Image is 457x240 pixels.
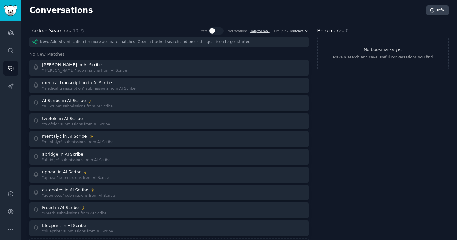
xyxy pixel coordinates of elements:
[42,133,87,139] div: mentalyc in AI Scribe
[29,51,65,58] span: No New Matches
[73,28,78,34] span: 10
[29,185,309,201] a: autonotes in AI Scribe"autonotes" submissions from AI Scribe
[29,78,309,94] a: medical transcription in AI Scribe"medical transcription" submissions from AI Scribe
[29,60,309,76] a: [PERSON_NAME] in AI Scribe"[PERSON_NAME]" submissions from AI Scribe
[274,29,288,33] div: Group by
[29,149,309,165] a: abridge in AI Scribe"abridge" submissions from AI Scribe
[42,223,86,229] div: blueprint in AI Scribe
[42,68,127,73] div: "[PERSON_NAME]" submissions from AI Scribe
[42,229,113,234] div: "blueprint" submissions from AI Scribe
[317,27,344,35] h2: Bookmarks
[29,27,71,35] h2: Tracked Searches
[42,211,106,216] div: "Freed" submissions from AI Scribe
[42,151,83,157] div: abridge in AI Scribe
[42,80,112,86] div: medical transcription in AI Scribe
[199,29,207,33] div: Stats
[29,37,309,47] div: New: Add AI verification for more accurate matches. Open a tracked search and press the gear icon...
[29,202,309,218] a: Freed in AI Scribe"Freed" submissions from AI Scribe
[228,29,248,33] div: Notifications
[29,95,309,111] a: AI Scribe in AI Scribe"AI Scribe" submissions from AI Scribe
[42,122,110,127] div: "twofold" submissions from AI Scribe
[29,220,309,236] a: blueprint in AI Scribe"blueprint" submissions from AI Scribe
[333,55,433,60] div: Make a search and save useful conversations you find
[42,115,83,122] div: twofold in AI Scribe
[42,205,79,211] div: Freed in AI Scribe
[29,131,309,147] a: mentalyc in AI Scribe"mentalyc" submissions from AI Scribe
[29,6,93,15] h2: Conversations
[42,86,136,91] div: "medical transcription" submissions from AI Scribe
[290,29,309,33] button: Matches
[42,169,81,175] div: upheal in AI Scribe
[42,139,114,145] div: "mentalyc" submissions from AI Scribe
[364,46,402,53] h3: No bookmarks yet
[42,175,109,181] div: "upheal" submissions from AI Scribe
[42,187,88,193] div: autonotes in AI Scribe
[250,29,269,33] a: DailytoEmail
[42,104,113,109] div: "AI Scribe" submissions from AI Scribe
[4,5,17,16] img: GummySearch logo
[317,37,449,70] a: No bookmarks yetMake a search and save useful conversations you find
[426,5,449,16] a: Info
[42,97,86,104] div: AI Scribe in AI Scribe
[42,193,115,199] div: "autonotes" submissions from AI Scribe
[29,167,309,183] a: upheal in AI Scribe"upheal" submissions from AI Scribe
[29,113,309,129] a: twofold in AI Scribe"twofold" submissions from AI Scribe
[42,62,102,68] div: [PERSON_NAME] in AI Scribe
[346,28,348,33] span: 0
[290,29,304,33] span: Matches
[42,157,111,163] div: "abridge" submissions from AI Scribe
